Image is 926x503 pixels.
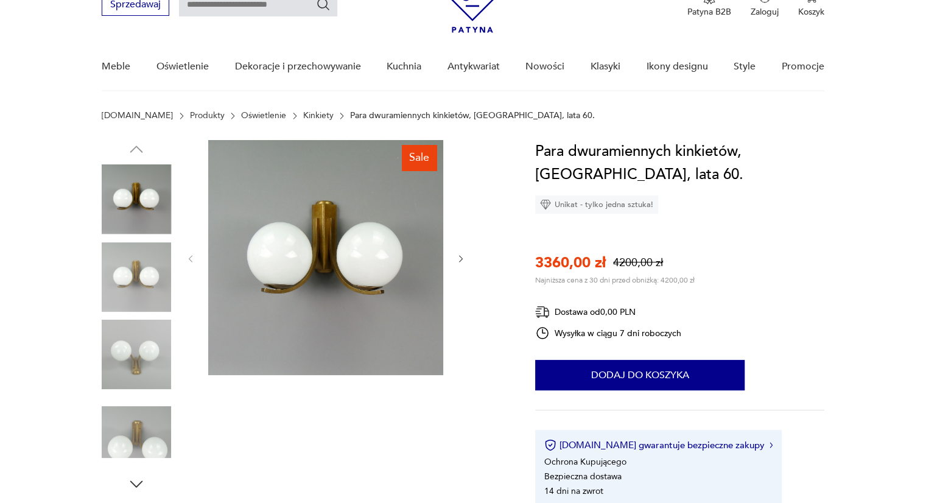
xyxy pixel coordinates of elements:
a: Klasyki [591,43,620,90]
p: Koszyk [798,6,824,18]
p: Patyna B2B [687,6,731,18]
img: Zdjęcie produktu Para dwuramiennych kinkietów, Niemcy, lata 60. [102,320,171,389]
a: Kinkiety [303,111,334,121]
img: Zdjęcie produktu Para dwuramiennych kinkietów, Niemcy, lata 60. [102,242,171,312]
h1: Para dwuramiennych kinkietów, [GEOGRAPHIC_DATA], lata 60. [535,140,824,186]
a: [DOMAIN_NAME] [102,111,173,121]
a: Promocje [782,43,824,90]
p: Zaloguj [751,6,779,18]
a: Dekoracje i przechowywanie [234,43,360,90]
img: Zdjęcie produktu Para dwuramiennych kinkietów, Niemcy, lata 60. [102,398,171,467]
img: Ikona strzałki w prawo [770,442,773,448]
li: Bezpieczna dostawa [544,471,622,482]
a: Nowości [525,43,564,90]
img: Ikona certyfikatu [544,439,556,451]
li: Ochrona Kupującego [544,456,626,468]
img: Zdjęcie produktu Para dwuramiennych kinkietów, Niemcy, lata 60. [208,140,443,375]
a: Kuchnia [387,43,421,90]
img: Ikona dostawy [535,304,550,320]
div: Wysyłka w ciągu 7 dni roboczych [535,326,681,340]
a: Sprzedawaj [102,1,169,10]
div: Dostawa od 0,00 PLN [535,304,681,320]
img: Ikona diamentu [540,199,551,210]
a: Style [734,43,756,90]
p: Para dwuramiennych kinkietów, [GEOGRAPHIC_DATA], lata 60. [350,111,595,121]
p: 4200,00 zł [613,255,663,270]
a: Antykwariat [447,43,500,90]
a: Meble [102,43,130,90]
p: 3360,00 zł [535,253,606,273]
button: [DOMAIN_NAME] gwarantuje bezpieczne zakupy [544,439,773,451]
p: Najniższa cena z 30 dni przed obniżką: 4200,00 zł [535,275,695,285]
a: Produkty [190,111,225,121]
a: Ikony designu [646,43,707,90]
li: 14 dni na zwrot [544,485,603,497]
a: Oświetlenie [156,43,209,90]
div: Unikat - tylko jedna sztuka! [535,195,658,214]
a: Oświetlenie [241,111,286,121]
button: Dodaj do koszyka [535,360,745,390]
img: Zdjęcie produktu Para dwuramiennych kinkietów, Niemcy, lata 60. [102,164,171,234]
div: Sale [402,145,437,171]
